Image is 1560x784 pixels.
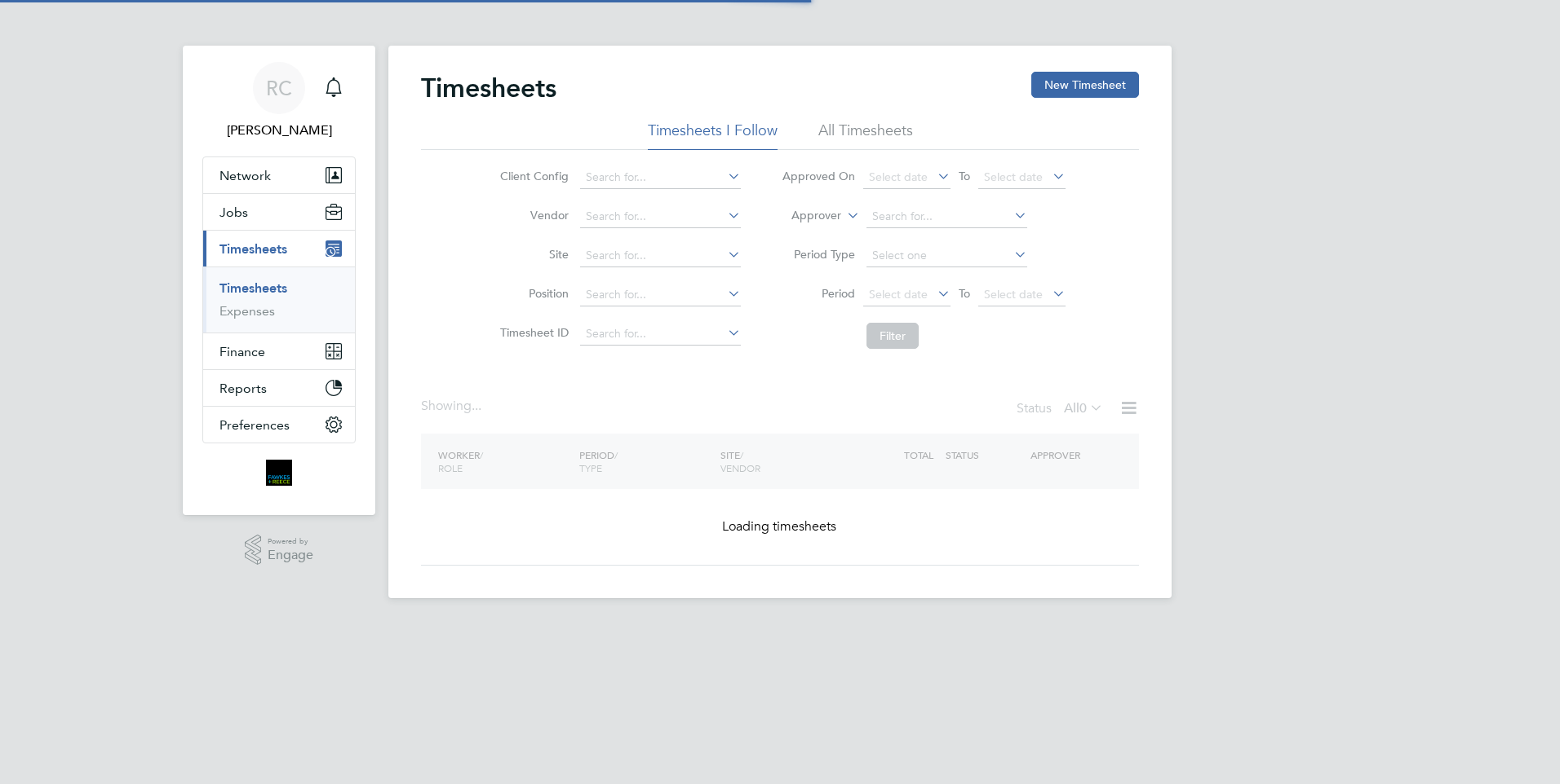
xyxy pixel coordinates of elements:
[183,46,375,515] nav: Main navigation
[268,535,313,548] span: Powered by
[219,381,267,396] span: Reports
[219,205,248,220] span: Jobs
[219,344,265,359] span: Finance
[1064,400,1103,416] label: All
[202,121,356,140] span: Robyn Clarke
[866,323,919,349] button: Filter
[580,166,741,189] input: Search for...
[219,241,287,257] span: Timesheets
[580,284,741,306] input: Search for...
[954,283,975,304] span: To
[245,535,314,566] a: Powered byEngage
[869,287,928,302] span: Select date
[268,548,313,562] span: Engage
[203,266,355,333] div: Timesheets
[782,286,855,301] label: Period
[1031,72,1139,98] button: New Timesheet
[495,247,569,262] label: Site
[495,286,569,301] label: Position
[782,169,855,183] label: Approved On
[984,170,1043,184] span: Select date
[219,303,275,319] a: Expenses
[472,398,481,414] span: ...
[866,205,1027,228] input: Search for...
[984,287,1043,302] span: Select date
[495,208,569,222] label: Vendor
[203,407,355,443] button: Preferences
[202,62,356,140] a: RC[PERSON_NAME]
[421,72,556,104] h2: Timesheets
[768,208,841,224] label: Approver
[202,460,356,486] a: Go to home page
[421,398,485,415] div: Showing
[495,169,569,183] label: Client Config
[203,157,355,193] button: Network
[869,170,928,184] span: Select date
[818,121,913,150] li: All Timesheets
[866,244,1027,267] input: Select one
[219,280,287,296] a: Timesheets
[219,168,271,183] span: Network
[495,325,569,340] label: Timesheet ID
[580,205,741,228] input: Search for...
[1017,398,1106,421] div: Status
[954,165,975,187] span: To
[203,231,355,266] button: Timesheets
[219,417,290,433] span: Preferences
[580,323,741,346] input: Search for...
[266,460,292,486] img: bromak-logo-retina.png
[203,194,355,230] button: Jobs
[1079,400,1087,416] span: 0
[782,247,855,262] label: Period Type
[203,333,355,369] button: Finance
[648,121,778,150] li: Timesheets I Follow
[580,244,741,267] input: Search for...
[203,370,355,406] button: Reports
[266,77,292,99] span: RC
